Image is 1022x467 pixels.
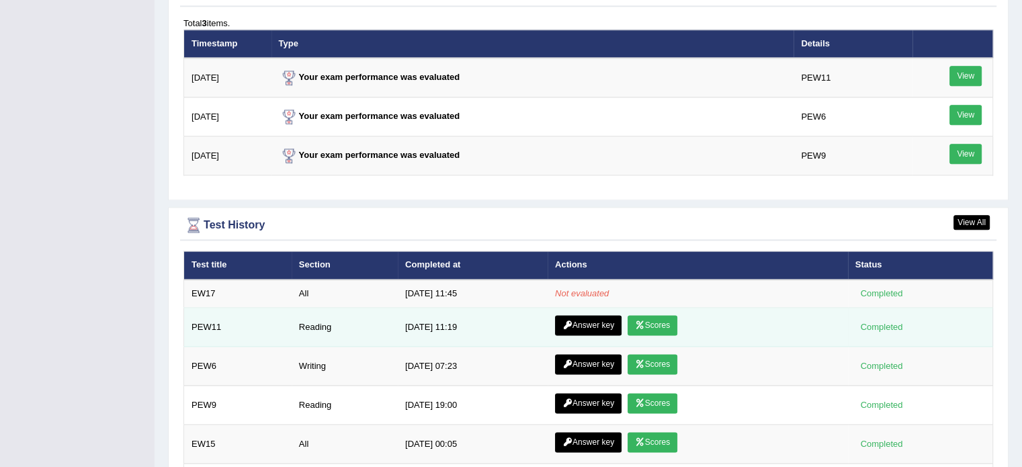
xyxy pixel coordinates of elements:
[292,347,398,386] td: Writing
[271,30,794,58] th: Type
[292,308,398,347] td: Reading
[292,386,398,425] td: Reading
[183,215,993,235] div: Test History
[628,432,677,452] a: Scores
[794,136,912,175] td: PEW9
[848,251,993,280] th: Status
[292,280,398,308] td: All
[855,398,908,412] div: Completed
[555,354,622,374] a: Answer key
[184,280,292,308] td: EW17
[184,347,292,386] td: PEW6
[953,215,990,230] a: View All
[794,97,912,136] td: PEW6
[628,354,677,374] a: Scores
[398,251,548,280] th: Completed at
[279,111,460,121] strong: Your exam performance was evaluated
[398,308,548,347] td: [DATE] 11:19
[398,425,548,464] td: [DATE] 00:05
[292,251,398,280] th: Section
[855,320,908,334] div: Completed
[794,30,912,58] th: Details
[398,280,548,308] td: [DATE] 11:45
[184,136,271,175] td: [DATE]
[548,251,848,280] th: Actions
[279,150,460,160] strong: Your exam performance was evaluated
[628,393,677,413] a: Scores
[949,144,982,164] a: View
[184,30,271,58] th: Timestamp
[184,97,271,136] td: [DATE]
[184,308,292,347] td: PEW11
[184,386,292,425] td: PEW9
[555,315,622,335] a: Answer key
[794,58,912,97] td: PEW11
[628,315,677,335] a: Scores
[949,105,982,125] a: View
[292,425,398,464] td: All
[855,286,908,300] div: Completed
[184,58,271,97] td: [DATE]
[949,66,982,86] a: View
[555,393,622,413] a: Answer key
[555,432,622,452] a: Answer key
[855,437,908,451] div: Completed
[184,425,292,464] td: EW15
[183,17,993,30] div: Total items.
[202,18,206,28] b: 3
[184,251,292,280] th: Test title
[279,72,460,82] strong: Your exam performance was evaluated
[398,386,548,425] td: [DATE] 19:00
[855,359,908,373] div: Completed
[398,347,548,386] td: [DATE] 07:23
[555,288,609,298] em: Not evaluated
